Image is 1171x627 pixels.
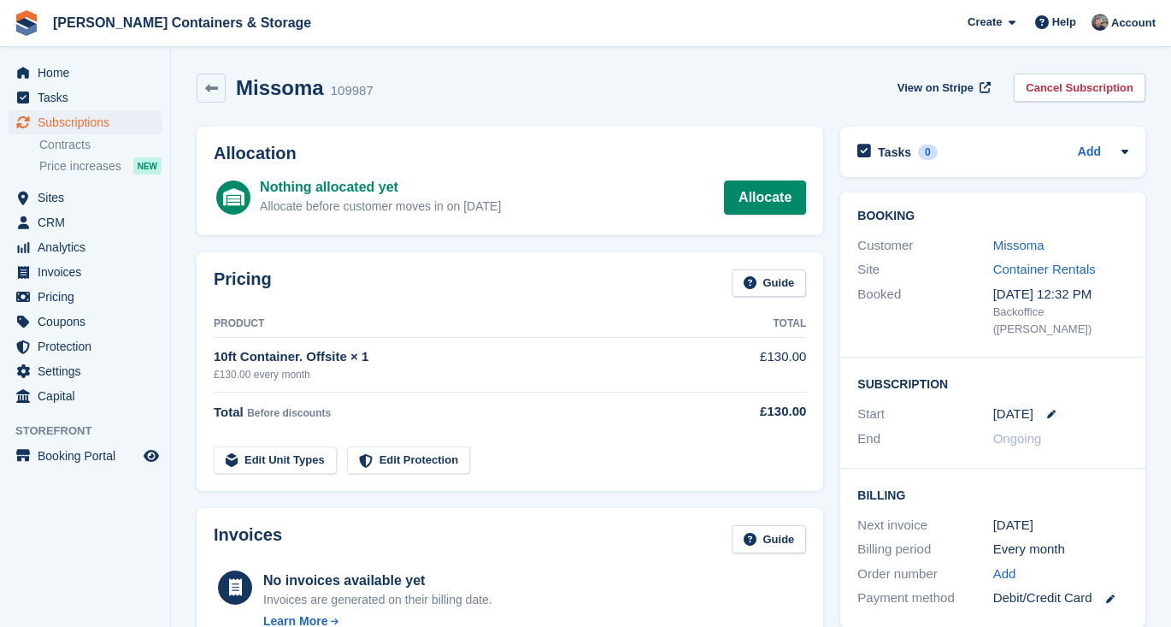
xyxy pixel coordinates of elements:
a: Edit Protection [347,447,470,475]
h2: Allocation [214,144,806,163]
span: Capital [38,384,140,408]
div: Debit/Credit Card [993,589,1128,608]
span: Coupons [38,310,140,334]
span: Invoices [38,260,140,284]
h2: Tasks [878,145,911,160]
span: Protection [38,334,140,358]
h2: Missoma [236,76,324,99]
a: menu [9,86,162,109]
span: Tasks [38,86,140,109]
div: [DATE] [993,516,1128,535]
div: £130.00 [715,402,806,422]
a: menu [9,186,162,210]
div: Invoices are generated on their billing date. [263,591,492,609]
a: menu [9,235,162,259]
a: menu [9,210,162,234]
th: Product [214,311,715,338]
a: [PERSON_NAME] Containers & Storage [46,9,318,37]
a: menu [9,359,162,383]
span: Subscriptions [38,110,140,134]
span: Before discounts [247,407,331,419]
div: Every month [993,540,1128,559]
h2: Pricing [214,269,272,298]
span: Storefront [15,423,170,440]
a: Container Rentals [993,262,1096,276]
div: Start [857,405,992,424]
h2: Booking [857,210,1128,223]
div: 0 [918,145,938,160]
div: Site [857,260,992,280]
a: menu [9,285,162,309]
div: [DATE] 12:32 PM [993,285,1128,305]
a: Add [993,565,1016,584]
a: Guide [732,525,807,553]
h2: Invoices [214,525,282,553]
span: Price increases [39,158,121,174]
div: Backoffice ([PERSON_NAME]) [993,304,1128,337]
div: Next invoice [857,516,992,535]
span: Help [1052,14,1076,31]
div: Booked [857,285,992,338]
time: 2025-11-04 01:00:00 UTC [993,405,1033,424]
th: Total [715,311,806,338]
a: Preview store [141,446,162,466]
span: Pricing [38,285,140,309]
div: Order number [857,565,992,584]
a: View on Stripe [891,74,994,102]
div: £130.00 every month [214,367,715,382]
img: stora-icon-8386f47178a22dfd0bd8f6a31ec36ba5ce8667c1dd55bd0f319d3a0aa187defe.svg [14,10,39,36]
div: Payment method [857,589,992,608]
h2: Billing [857,486,1128,503]
a: menu [9,310,162,334]
a: Missoma [993,238,1044,252]
a: menu [9,444,162,468]
td: £130.00 [715,338,806,392]
span: Home [38,61,140,85]
div: End [857,429,992,449]
span: Analytics [38,235,140,259]
span: Settings [38,359,140,383]
div: Customer [857,236,992,256]
h2: Subscription [857,375,1128,392]
a: Guide [732,269,807,298]
a: menu [9,334,162,358]
a: menu [9,110,162,134]
a: Edit Unit Types [214,447,337,475]
a: menu [9,260,162,284]
div: Nothing allocated yet [260,177,501,198]
a: Price increases NEW [39,157,162,175]
div: Billing period [857,540,992,559]
span: Booking Portal [38,444,140,468]
span: View on Stripe [897,80,974,97]
span: Ongoing [993,431,1042,446]
span: Account [1111,15,1156,32]
div: No invoices available yet [263,571,492,591]
a: Contracts [39,137,162,153]
div: 109987 [331,81,374,101]
img: Adam Greenhalgh [1092,14,1109,31]
span: Create [968,14,1002,31]
a: Cancel Subscription [1014,74,1145,102]
span: CRM [38,210,140,234]
a: menu [9,61,162,85]
span: Total [214,405,244,419]
span: Sites [38,186,140,210]
div: NEW [133,157,162,174]
a: Allocate [724,180,806,215]
a: menu [9,384,162,408]
a: Add [1078,143,1101,163]
div: Allocate before customer moves in on [DATE] [260,198,501,216]
div: 10ft Container. Offsite × 1 [214,347,715,367]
